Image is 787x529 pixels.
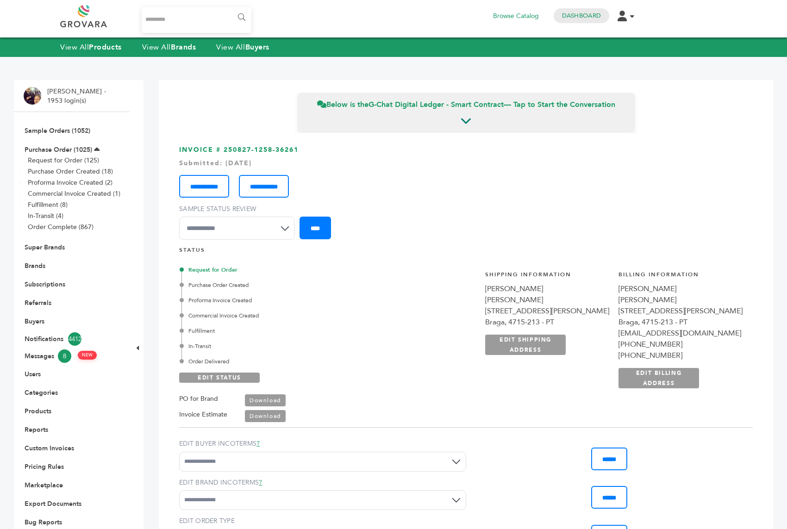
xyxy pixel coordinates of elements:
[181,266,380,274] div: Request for Order
[485,271,609,283] h4: Shipping Information
[25,317,44,326] a: Buyers
[181,311,380,320] div: Commercial Invoice Created
[25,481,63,490] a: Marketplace
[216,42,269,52] a: View AllBuyers
[618,368,699,388] a: EDIT BILLING ADDRESS
[28,200,68,209] a: Fulfillment (8)
[142,7,251,33] input: Search...
[618,350,743,361] div: [PHONE_NUMBER]
[493,11,539,21] a: Browse Catalog
[181,342,380,350] div: In-Transit
[245,42,269,52] strong: Buyers
[618,294,743,305] div: [PERSON_NAME]
[181,327,380,335] div: Fulfillment
[618,305,743,317] div: [STREET_ADDRESS][PERSON_NAME]
[25,243,65,252] a: Super Brands
[25,280,65,289] a: Subscriptions
[28,156,99,165] a: Request for Order (125)
[369,100,504,110] strong: G-Chat Digital Ledger - Smart Contract
[618,271,743,283] h4: Billing Information
[181,281,380,289] div: Purchase Order Created
[179,145,753,247] h3: INVOICE # 250827-1258-36261
[618,328,743,339] div: [EMAIL_ADDRESS][DOMAIN_NAME]
[25,332,119,346] a: Notifications4412
[142,42,196,52] a: View AllBrands
[485,294,609,305] div: [PERSON_NAME]
[317,100,615,110] span: Below is the — Tap to Start the Conversation
[485,317,609,328] div: Braga, 4715-213 - PT
[28,212,63,220] a: In-Transit (4)
[259,478,262,487] a: ?
[256,439,260,448] a: ?
[78,351,97,360] span: NEW
[179,373,260,383] a: EDIT STATUS
[25,126,90,135] a: Sample Orders (1052)
[25,261,45,270] a: Brands
[181,357,380,366] div: Order Delivered
[25,425,48,434] a: Reports
[25,407,51,416] a: Products
[618,339,743,350] div: [PHONE_NUMBER]
[25,388,58,397] a: Categories
[181,296,380,305] div: Proforma Invoice Created
[179,409,227,420] label: Invoice Estimate
[28,223,94,231] a: Order Complete (867)
[179,478,466,487] label: EDIT BRAND INCOTERMS
[179,205,300,214] label: Sample Status Review
[618,283,743,294] div: [PERSON_NAME]
[28,167,113,176] a: Purchase Order Created (18)
[25,370,41,379] a: Users
[25,499,81,508] a: Export Documents
[485,335,566,355] a: EDIT SHIPPING ADDRESS
[179,439,466,448] label: EDIT BUYER INCOTERMS
[171,42,196,52] strong: Brands
[25,145,92,154] a: Purchase Order (1025)
[25,349,119,363] a: Messages8 NEW
[245,410,286,422] a: Download
[179,517,466,526] label: EDIT ORDER TYPE
[60,42,122,52] a: View AllProducts
[245,394,286,406] a: Download
[485,305,609,317] div: [STREET_ADDRESS][PERSON_NAME]
[28,189,120,198] a: Commercial Invoice Created (1)
[179,159,753,168] div: Submitted: [DATE]
[28,178,112,187] a: Proforma Invoice Created (2)
[25,299,51,307] a: Referrals
[179,246,753,259] h4: STATUS
[618,317,743,328] div: Braga, 4715-213 - PT
[562,12,601,20] a: Dashboard
[68,332,81,346] span: 4412
[25,444,74,453] a: Custom Invoices
[89,42,121,52] strong: Products
[58,349,71,363] span: 8
[25,462,64,471] a: Pricing Rules
[179,393,218,405] label: PO for Brand
[485,283,609,294] div: [PERSON_NAME]
[25,518,62,527] a: Bug Reports
[47,87,108,105] li: [PERSON_NAME] - 1953 login(s)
